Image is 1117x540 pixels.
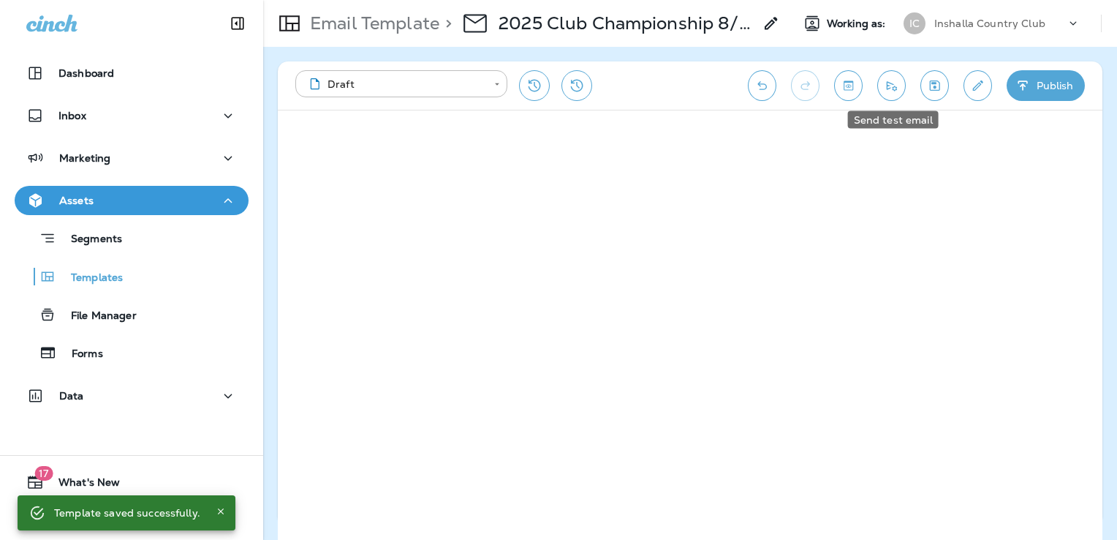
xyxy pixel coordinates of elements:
button: Marketing [15,143,249,173]
p: Marketing [59,152,110,164]
button: Restore from previous version [519,70,550,101]
div: Template saved successfully. [54,500,200,526]
button: Close [212,503,230,520]
p: Dashboard [58,67,114,79]
p: Forms [57,348,103,361]
div: Send test email [848,111,939,129]
button: Collapse Sidebar [217,9,258,38]
p: 2025 Club Championship 8/15-17 & 8/24 [499,12,754,34]
button: Undo [748,70,776,101]
button: Send test email [877,70,906,101]
button: Toggle preview [834,70,863,101]
button: Segments [15,222,249,254]
p: Data [59,390,84,402]
button: Dashboard [15,59,249,88]
span: 17 [34,466,53,481]
button: Inbox [15,101,249,130]
p: Segments [56,233,122,247]
button: Templates [15,261,249,292]
p: Inbox [58,110,86,121]
button: Publish [1007,70,1085,101]
button: 17What's New [15,468,249,497]
p: > [439,12,452,34]
span: What's New [44,476,120,494]
button: Support [15,503,249,532]
button: Save [920,70,949,101]
p: File Manager [56,310,137,323]
p: Assets [59,195,94,206]
p: Inshalla Country Club [934,18,1045,29]
button: Assets [15,186,249,215]
div: IC [904,12,925,34]
button: Data [15,381,249,410]
p: Email Template [304,12,439,34]
button: View Changelog [561,70,592,101]
p: Templates [56,271,123,285]
div: Draft [306,77,484,91]
span: Working as: [827,18,889,30]
button: Forms [15,337,249,368]
button: File Manager [15,299,249,330]
button: Edit details [963,70,992,101]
